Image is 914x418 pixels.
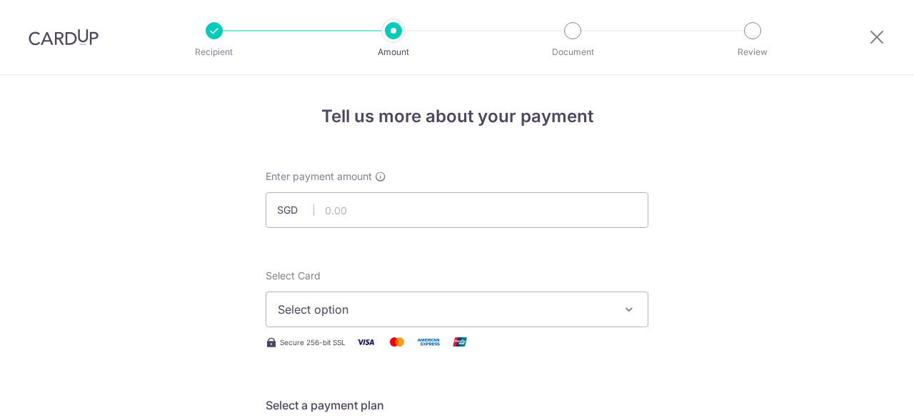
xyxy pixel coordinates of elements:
input: 0.00 [266,192,648,228]
h4: Tell us more about your payment [266,104,648,129]
span: SGD [277,203,314,217]
iframe: Opens a widget where you can find more information [823,375,900,411]
p: Amount [341,45,446,59]
img: CardUp [29,29,99,46]
span: Secure 256-bit SSL [280,337,346,348]
span: Enter payment amount [266,169,372,184]
p: Review [700,45,805,59]
span: Select option [278,301,611,318]
button: Select option [266,292,648,327]
img: Visa [351,333,380,351]
img: Mastercard [383,333,411,351]
p: Recipient [161,45,267,59]
p: Document [520,45,626,59]
img: American Express [414,333,443,351]
img: Union Pay [446,333,474,351]
span: translation missing: en.payables.payment_networks.credit_card.summary.labels.select_card [266,269,321,282]
h5: Select a payment plan [266,397,648,414]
